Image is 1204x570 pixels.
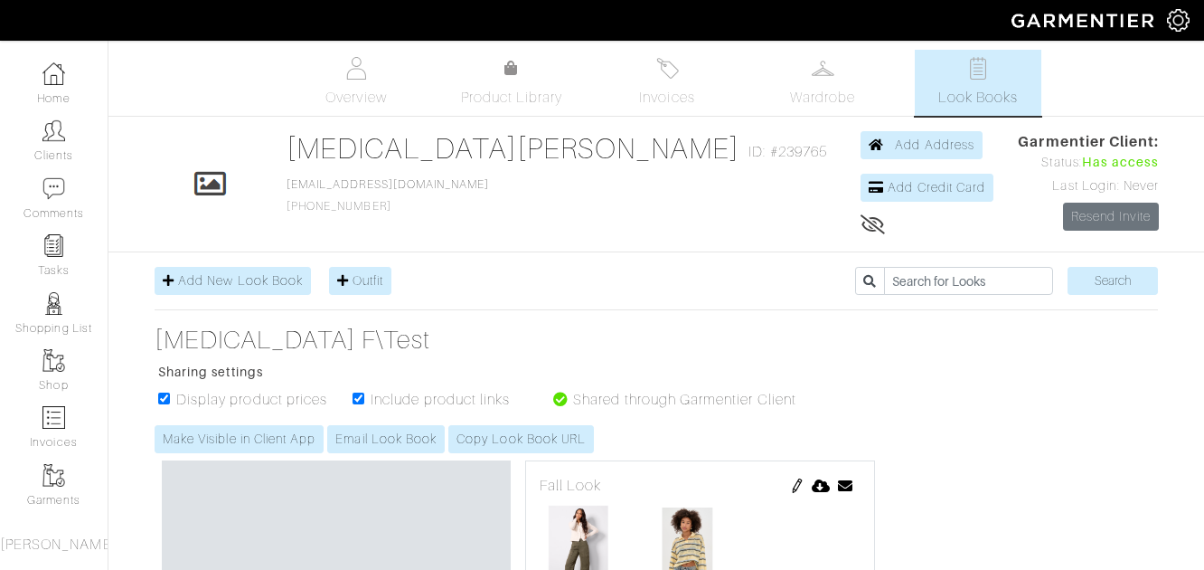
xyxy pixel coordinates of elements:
[42,119,65,142] img: clients-icon-6bae9207a08558b7cb47a8932f037763ab4055f8c8b6bfacd5dc20c3e0201464.png
[448,58,575,109] a: Product Library
[448,425,594,453] a: Copy Look Book URL
[158,363,814,382] p: Sharing settings
[884,267,1053,295] input: Search for Looks
[42,292,65,315] img: stylists-icon-eb353228a002819b7ec25b43dbf5f0378dd9e0616d9560372ff212230b889e62.png
[155,325,814,356] a: [MEDICAL_DATA] F\Test
[42,234,65,257] img: reminder-icon-8004d30b9f0a5d33ae49ab947aed9ed385cf756f9e5892f1edd6e32f2345188e.png
[938,87,1019,109] span: Look Books
[604,50,730,116] a: Invoices
[287,132,739,165] a: [MEDICAL_DATA][PERSON_NAME]
[639,87,694,109] span: Invoices
[461,87,563,109] span: Product Library
[1082,153,1160,173] span: Has access
[540,475,861,497] div: Fall Look
[1063,203,1160,231] a: Resend Invite
[1068,267,1158,295] input: Search
[1002,5,1167,36] img: garmentier-logo-header-white-b43fb05a5012e4ada735d5af1a66efaba907eab6374d6393d1fbf88cb4ef424d.png
[371,389,510,411] label: Include product links
[42,177,65,200] img: comment-icon-a0a6a9ef722e966f86d9cbdc48e553b5cf19dbc54f86b18d962a5391bc8f6eb6.png
[178,273,303,288] span: Add New Look Book
[287,178,489,191] a: [EMAIL_ADDRESS][DOMAIN_NAME]
[329,267,391,295] a: Outfit
[155,267,311,295] a: Add New Look Book
[287,178,489,213] span: [PHONE_NUMBER]
[1018,176,1159,196] div: Last Login: Never
[325,87,386,109] span: Overview
[42,406,65,429] img: orders-icon-0abe47150d42831381b5fb84f609e132dff9fe21cb692f30cb5eec754e2cba89.png
[812,57,834,80] img: wardrobe-487a4870c1b7c33e795ec22d11cfc2ed9d08956e64fb3008fe2437562e282088.svg
[790,479,804,493] img: pen-cf24a1663064a2ec1b9c1bd2387e9de7a2fa800b781884d57f21acf72779bad2.png
[293,50,419,116] a: Overview
[895,138,974,152] span: Add Address
[748,141,827,163] span: ID: #239765
[573,389,796,411] label: Shared through Garmentier Client
[1167,9,1190,32] img: gear-icon-white-bd11855cb880d31180b6d7d6211b90ccbf57a29d726f0c71d8c61bd08dd39cc2.png
[155,425,324,453] a: Make Visible in Client App
[353,273,383,288] span: Outfit
[790,87,855,109] span: Wardrobe
[327,425,445,453] a: Email Look Book
[861,131,983,159] a: Add Address
[915,50,1041,116] a: Look Books
[1018,131,1159,153] span: Garmentier Client:
[967,57,990,80] img: todo-9ac3debb85659649dc8f770b8b6100bb5dab4b48dedcbae339e5042a72dfd3cc.svg
[42,62,65,85] img: dashboard-icon-dbcd8f5a0b271acd01030246c82b418ddd0df26cd7fceb0bd07c9910d44c42f6.png
[345,57,368,80] img: basicinfo-40fd8af6dae0f16599ec9e87c0ef1c0a1fdea2edbe929e3d69a839185d80c458.svg
[42,464,65,487] img: garments-icon-b7da505a4dc4fd61783c78ac3ca0ef83fa9d6f193b1c9dc38574b1d14d53ca28.png
[759,50,886,116] a: Wardrobe
[656,57,679,80] img: orders-27d20c2124de7fd6de4e0e44c1d41de31381a507db9b33961299e4e07d508b8c.svg
[1018,153,1159,173] div: Status:
[861,174,993,202] a: Add Credit Card
[888,180,985,195] span: Add Credit Card
[176,389,327,411] label: Display product prices
[42,349,65,372] img: garments-icon-b7da505a4dc4fd61783c78ac3ca0ef83fa9d6f193b1c9dc38574b1d14d53ca28.png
